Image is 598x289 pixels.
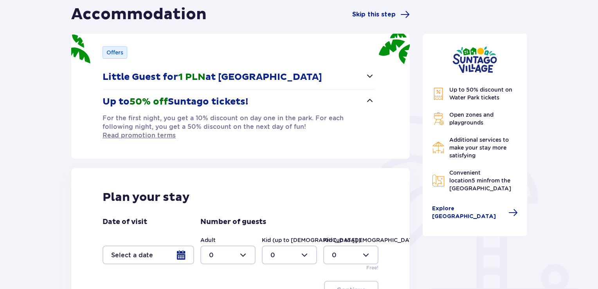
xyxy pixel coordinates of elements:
a: Read promotion terms [103,131,176,140]
p: Up to Suntago tickets! [103,96,248,108]
button: Up to50% offSuntago tickets! [103,90,375,114]
span: Open zones and playgrounds [449,112,494,126]
button: Little Guest for1 PLNat [GEOGRAPHIC_DATA] [103,65,375,89]
img: Suntago Village [452,46,497,73]
p: Little Guest for at [GEOGRAPHIC_DATA] [103,71,322,83]
span: 1 PLN [178,71,205,83]
span: Additional services to make your stay more satisfying [449,137,509,159]
p: Offers [106,49,123,56]
span: 50% off [130,96,168,108]
h1: Accommodation [71,5,207,24]
div: Up to50% offSuntago tickets! [103,114,375,140]
p: Plan your stay [103,190,190,205]
img: Map Icon [432,174,445,187]
a: Explore [GEOGRAPHIC_DATA] [432,205,518,220]
img: Grill Icon [432,112,445,125]
p: Free! [366,264,378,271]
img: Restaurant Icon [432,141,445,154]
span: Explore [GEOGRAPHIC_DATA] [432,205,504,220]
span: 5 min [472,177,487,184]
a: Skip this step [352,10,410,19]
img: Discount Icon [432,87,445,100]
p: Number of guests [200,217,266,227]
span: Up to 50% discount on Water Park tickets [449,87,512,101]
span: Convenient location from the [GEOGRAPHIC_DATA] [449,170,511,191]
p: Date of visit [103,217,147,227]
span: Skip this step [352,10,396,19]
label: Kid (up to [DEMOGRAPHIC_DATA].) [323,236,423,244]
label: Kid (up to [DEMOGRAPHIC_DATA].) [262,236,361,244]
p: For the first night, you get a 10% discount on day one in the park. For each following night, you... [103,114,375,140]
label: Adult [200,236,216,244]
